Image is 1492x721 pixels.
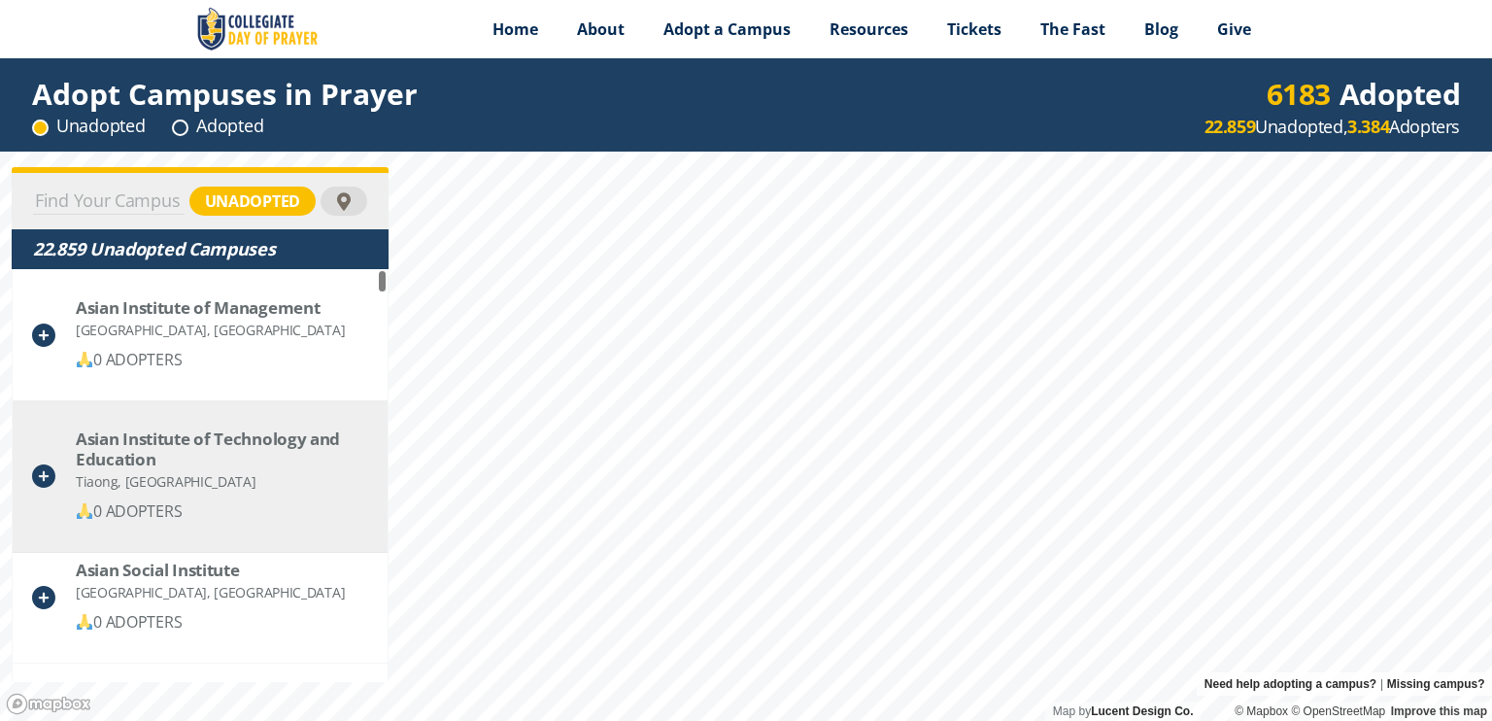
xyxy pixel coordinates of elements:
[1217,18,1251,40] span: Give
[76,429,367,469] div: Asian Institute of Technology and Education
[32,82,418,106] div: Adopt Campuses in Prayer
[577,18,625,40] span: About
[473,5,558,53] a: Home
[663,18,791,40] span: Adopt a Campus
[76,580,345,604] div: [GEOGRAPHIC_DATA], [GEOGRAPHIC_DATA]
[76,499,367,524] div: 0 ADOPTERS
[76,560,345,580] div: Asian Social Institute
[77,503,92,519] img: 🙏
[1267,82,1461,106] div: Adopted
[928,5,1021,53] a: Tickets
[558,5,644,53] a: About
[76,297,345,318] div: Asian Institute of Management
[1144,18,1178,40] span: Blog
[1387,672,1485,696] a: Missing campus?
[492,18,538,40] span: Home
[1198,5,1271,53] a: Give
[76,469,367,494] div: Tiaong, [GEOGRAPHIC_DATA]
[76,610,345,635] div: 0 ADOPTERS
[1235,704,1288,718] a: Mapbox
[1204,115,1256,138] strong: 22.859
[33,237,367,261] div: 22.859 Unadopted Campuses
[1267,82,1331,106] div: 6183
[947,18,1001,40] span: Tickets
[1125,5,1198,53] a: Blog
[33,188,185,215] input: Find Your Campus
[1091,704,1193,718] a: Lucent Design Co.
[1040,18,1105,40] span: The Fast
[76,318,345,342] div: [GEOGRAPHIC_DATA], [GEOGRAPHIC_DATA]
[6,693,91,715] a: Mapbox logo
[1204,115,1460,139] div: Unadopted, Adopters
[1204,672,1376,696] a: Need help adopting a campus?
[644,5,810,53] a: Adopt a Campus
[189,187,316,216] div: unadopted
[810,5,928,53] a: Resources
[77,614,92,630] img: 🙏
[32,114,145,138] div: Unadopted
[830,18,908,40] span: Resources
[1391,704,1487,718] a: Improve this map
[1045,702,1201,721] div: Map by
[77,352,92,367] img: 🙏
[76,348,345,372] div: 0 ADOPTERS
[172,114,263,138] div: Adopted
[1197,672,1492,696] div: |
[1021,5,1125,53] a: The Fast
[1291,704,1385,718] a: OpenStreetMap
[1347,115,1389,138] strong: 3.384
